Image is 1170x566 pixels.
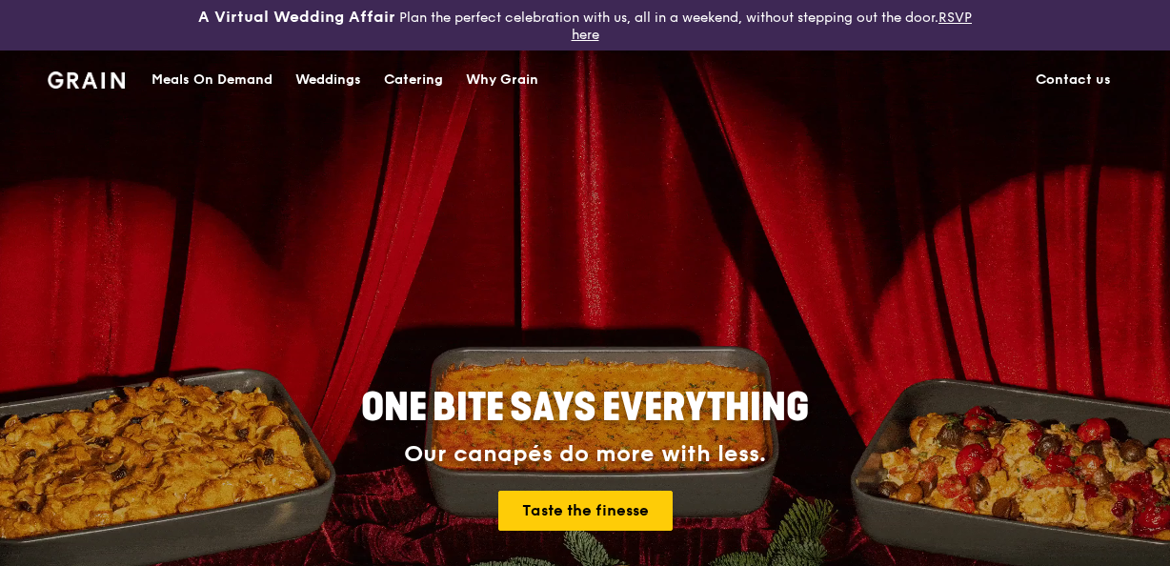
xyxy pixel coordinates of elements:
[198,8,395,27] h3: A Virtual Wedding Affair
[361,385,809,431] span: ONE BITE SAYS EVERYTHING
[454,51,550,109] a: Why Grain
[373,51,454,109] a: Catering
[151,51,272,109] div: Meals On Demand
[48,50,125,107] a: GrainGrain
[284,51,373,109] a: Weddings
[466,51,538,109] div: Why Grain
[295,51,361,109] div: Weddings
[498,491,673,531] a: Taste the finesse
[195,8,976,43] div: Plan the perfect celebration with us, all in a weekend, without stepping out the door.
[48,71,125,89] img: Grain
[384,51,443,109] div: Catering
[1024,51,1122,109] a: Contact us
[572,10,973,43] a: RSVP here
[242,441,928,468] div: Our canapés do more with less.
